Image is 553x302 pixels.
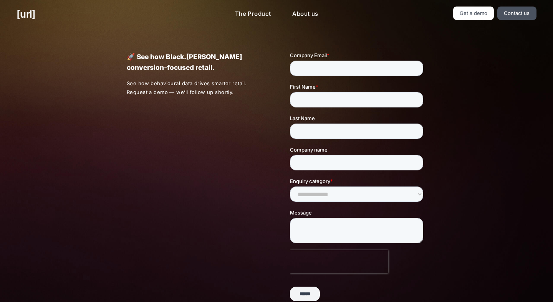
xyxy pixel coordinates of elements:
[453,7,494,20] a: Get a demo
[286,7,324,21] a: About us
[17,7,35,21] a: [URL]
[497,7,536,20] a: Contact us
[229,7,277,21] a: The Product
[127,79,263,97] p: See how behavioural data drives smarter retail. Request a demo — we’ll follow up shortly.
[127,51,263,73] p: 🚀 See how Black.[PERSON_NAME] conversion-focused retail.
